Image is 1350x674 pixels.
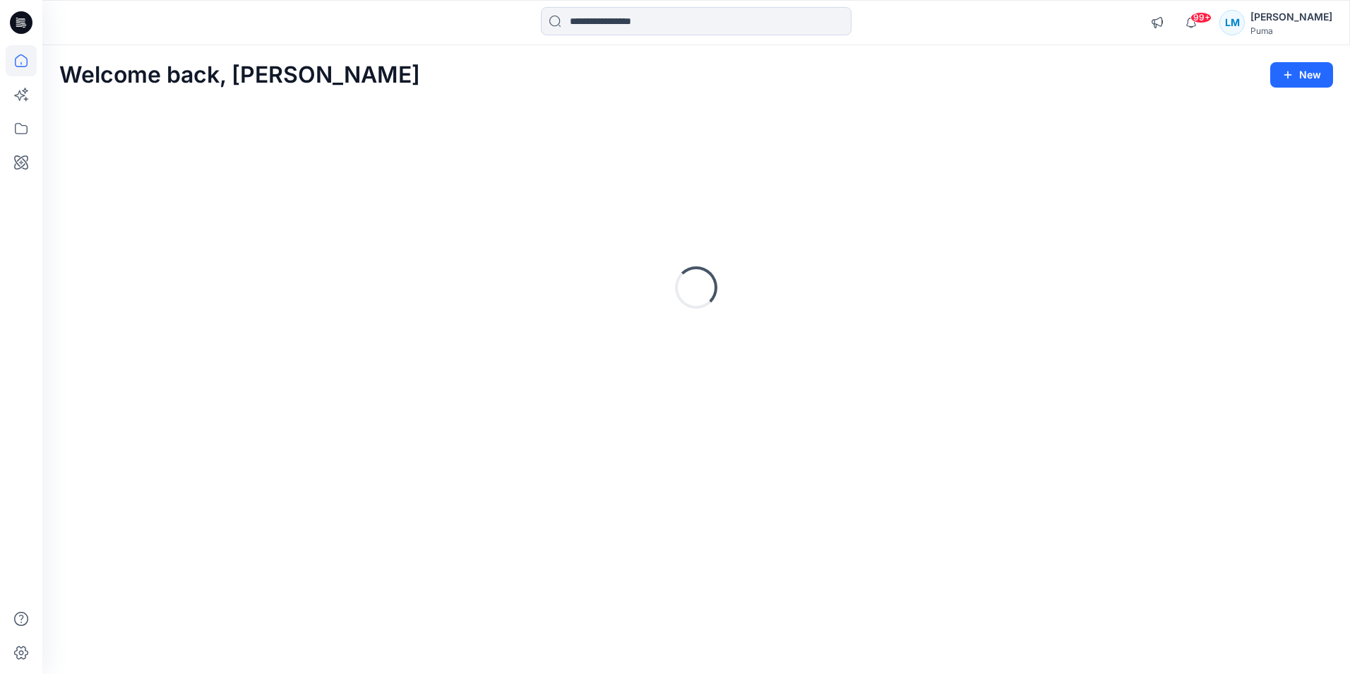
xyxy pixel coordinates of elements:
[1270,62,1333,88] button: New
[1250,8,1332,25] div: [PERSON_NAME]
[1190,12,1212,23] span: 99+
[1219,10,1245,35] div: LM
[59,62,420,88] h2: Welcome back, [PERSON_NAME]
[1250,25,1332,36] div: Puma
